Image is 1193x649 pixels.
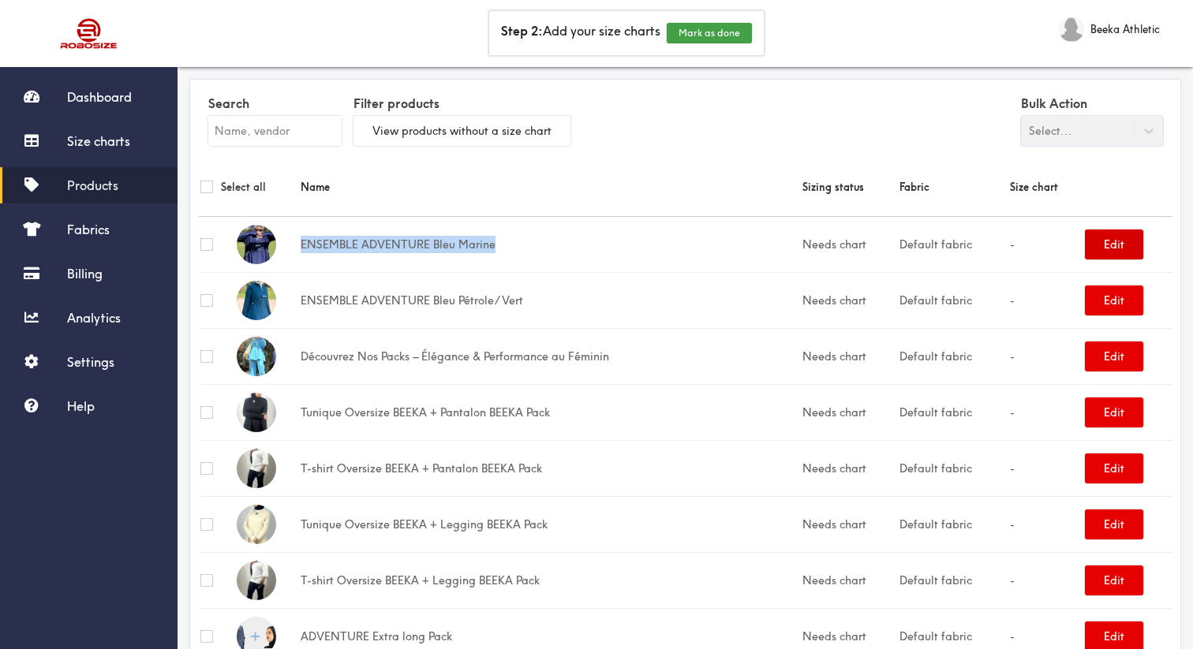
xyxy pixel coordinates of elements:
[1085,509,1143,539] button: Edit
[1008,496,1083,552] td: -
[1021,91,1163,116] label: Bulk Action
[1085,229,1143,259] button: Edit
[157,91,170,104] img: tab_keywords_by_traffic_grey.svg
[67,266,103,282] span: Billing
[60,93,141,103] div: Domain Overview
[298,272,800,328] td: ENSEMBLE ADVENTURE Bleu Pétrole/ Vert
[489,11,764,55] div: Add your size charts
[1008,384,1083,440] td: -
[1008,552,1083,608] td: -
[43,91,55,104] img: tab_domain_overview_orange.svg
[25,41,38,54] img: website_grey.svg
[1008,328,1083,384] td: -
[800,328,898,384] td: Needs chart
[1085,565,1143,595] button: Edit
[298,384,800,440] td: Tunique Oversize BEEKA + Pantalon BEEKA Pack
[897,440,1007,496] td: Default fabric
[1059,17,1084,42] img: Beeka Athletic
[800,552,898,608] td: Needs chart
[67,398,95,414] span: Help
[800,272,898,328] td: Needs chart
[897,496,1007,552] td: Default fabric
[1090,21,1160,38] span: Beeka Athletic
[208,91,342,116] label: Search
[67,354,114,370] span: Settings
[800,496,898,552] td: Needs chart
[353,91,570,116] label: Filter products
[800,384,898,440] td: Needs chart
[1085,285,1143,315] button: Edit
[800,158,898,217] th: Sizing status
[41,41,174,54] div: Domain: [DOMAIN_NAME]
[30,12,148,55] img: Robosize
[298,158,800,217] th: Name
[208,116,342,146] input: Name, vendor
[298,216,800,272] td: ENSEMBLE ADVENTURE Bleu Marine
[174,93,266,103] div: Keywords by Traffic
[1085,453,1143,483] button: Edit
[897,384,1007,440] td: Default fabric
[897,328,1007,384] td: Default fabric
[667,23,752,43] button: Mark as done
[1085,397,1143,427] button: Edit
[1008,216,1083,272] td: -
[298,552,800,608] td: T-shirt Oversize BEEKA + Legging BEEKA Pack
[67,177,118,193] span: Products
[298,440,800,496] td: T-shirt Oversize BEEKA + Pantalon BEEKA Pack
[1008,158,1083,217] th: Size chart
[67,310,121,326] span: Analytics
[25,25,38,38] img: logo_orange.svg
[897,158,1007,217] th: Fabric
[897,552,1007,608] td: Default fabric
[67,133,130,149] span: Size charts
[1008,272,1083,328] td: -
[897,216,1007,272] td: Default fabric
[298,496,800,552] td: Tunique Oversize BEEKA + Legging BEEKA Pack
[221,178,266,196] label: Select all
[67,89,132,105] span: Dashboard
[1085,341,1143,371] button: Edit
[298,328,800,384] td: Découvrez Nos Packs – Élégance & Performance au Féminin
[800,216,898,272] td: Needs chart
[800,440,898,496] td: Needs chart
[353,116,570,146] button: View products without a size chart
[501,23,543,39] b: Step 2:
[1008,440,1083,496] td: -
[897,272,1007,328] td: Default fabric
[44,25,77,38] div: v 4.0.25
[67,222,110,237] span: Fabrics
